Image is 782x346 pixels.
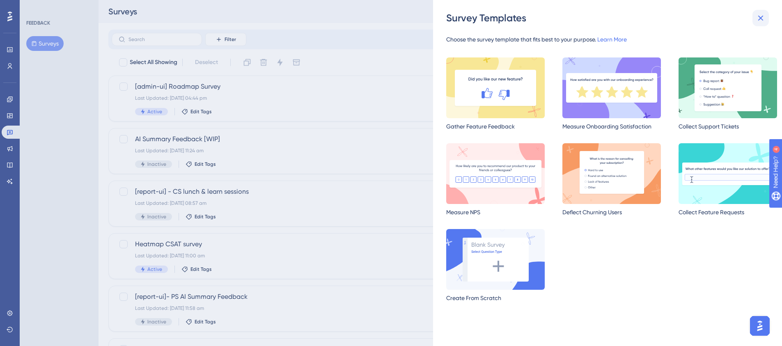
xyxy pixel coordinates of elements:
a: Learn More [597,36,627,43]
img: requestFeature [679,143,777,204]
img: multipleChoice [679,57,777,118]
div: Measure NPS [446,207,545,217]
div: 4 [57,4,60,11]
img: createScratch [446,229,545,290]
div: Create From Scratch [446,293,545,303]
img: satisfaction [562,57,661,118]
div: Collect Feature Requests [679,207,777,217]
img: gatherFeedback [446,57,545,118]
div: Survey Templates [446,11,771,25]
div: Measure Onboarding Satisfaction [562,121,661,131]
img: deflectChurning [562,143,661,204]
div: Collect Support Tickets [679,121,777,131]
iframe: UserGuiding AI Assistant Launcher [748,314,772,338]
img: nps [446,143,545,204]
div: Gather Feature Feedback [446,121,545,131]
span: Need Help? [19,2,51,12]
div: Deflect Churning Users [562,207,661,217]
span: Choose the survey template that fits best to your purpose. [446,36,596,43]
